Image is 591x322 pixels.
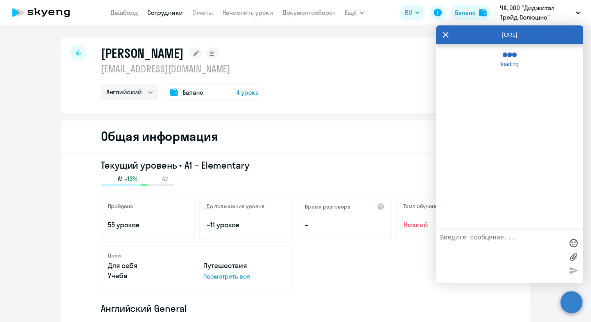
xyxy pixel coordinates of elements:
h5: Темп обучения [403,203,441,210]
button: RU [399,5,425,20]
p: ~11 уроков [206,220,286,230]
button: ЧК, ООО "Диджитал Трейд Солюшнс" [496,3,584,22]
div: Баланс [455,8,476,17]
span: RU [405,8,412,17]
h5: До повышения уровня [206,203,265,210]
a: Отчеты [192,9,213,16]
span: Ещё [345,8,356,17]
p: Посмотреть все [203,272,286,281]
p: [EMAIL_ADDRESS][DOMAIN_NAME] [101,63,264,75]
h5: Время разговора [305,203,351,210]
label: Лимит 10 файлов [568,251,579,263]
span: Низкий [403,220,483,230]
h5: Цели [108,252,121,259]
a: Документооборот [283,9,335,16]
span: loading [496,61,523,67]
a: Дашборд [111,9,138,16]
h2: Общая информация [101,128,218,144]
h3: Текущий уровень • A1 – Elementary [101,159,490,171]
p: – [305,220,385,230]
button: Балансbalance [450,5,491,20]
p: Учеба [108,271,191,281]
h1: [PERSON_NAME] [101,45,184,61]
span: A1 [118,174,123,183]
a: Сотрудники [147,9,183,16]
span: Английский General [101,302,187,315]
a: Начислить уроки [222,9,273,16]
span: A2 [162,174,168,183]
button: Ещё [345,5,364,20]
p: ЧК, ООО "Диджитал Трейд Солюшнс" [500,3,573,22]
p: 55 уроков [108,220,188,230]
span: 4 урока [236,88,259,97]
span: +13% [124,174,138,183]
h5: Пройдено [108,203,133,210]
img: balance [479,9,487,16]
p: Путешествия [203,261,286,271]
span: Баланс [183,88,203,97]
p: Для себя [108,261,191,271]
